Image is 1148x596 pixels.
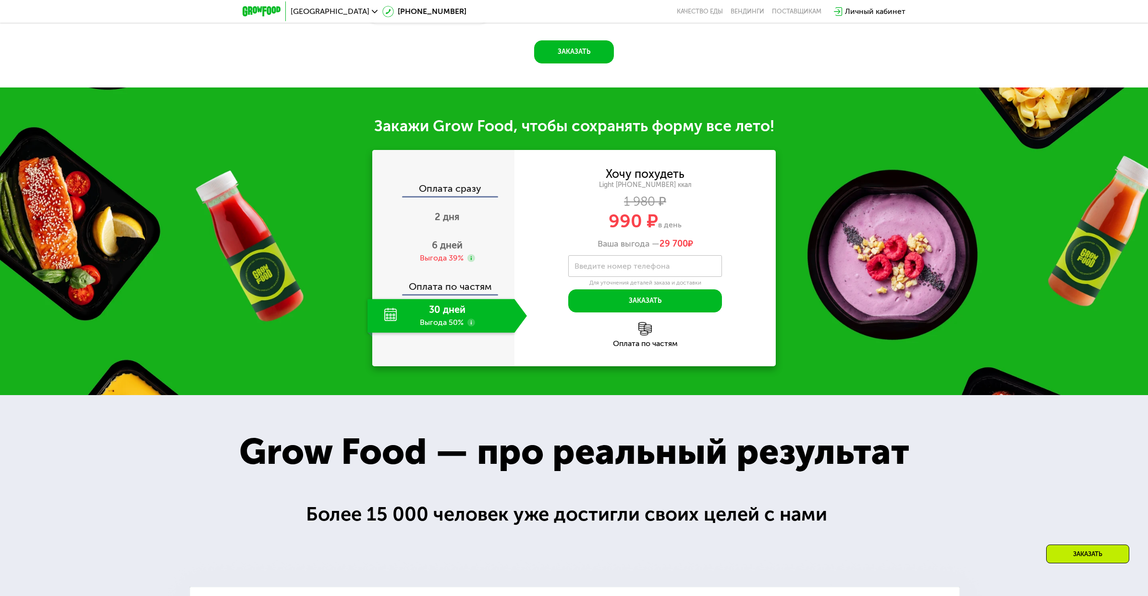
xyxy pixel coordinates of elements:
div: поставщикам [772,8,821,15]
div: Хочу похудеть [606,169,684,179]
div: Более 15 000 человек уже достигли своих целей с нами [306,499,842,529]
div: Оплата по частям [514,340,776,348]
span: 2 дня [435,211,460,223]
div: 1 980 ₽ [514,197,776,207]
div: Оплата по частям [373,272,514,294]
img: l6xcnZfty9opOoJh.png [638,322,652,335]
button: Заказать [534,40,614,63]
div: Оплата сразу [373,184,514,196]
label: Введите номер телефона [574,263,670,269]
span: в день [658,220,682,229]
div: Выгода 39% [420,253,464,263]
div: Для уточнения деталей заказа и доставки [568,279,722,287]
a: Качество еды [677,8,723,15]
a: [PHONE_NUMBER] [382,6,466,17]
div: Ваша выгода — [514,239,776,249]
div: Заказать [1046,545,1129,563]
button: Заказать [568,289,722,312]
div: Grow Food — про реальный результат [212,425,936,480]
span: 6 дней [432,239,463,251]
span: 990 ₽ [609,210,658,232]
span: 29 700 [659,238,688,249]
span: ₽ [659,239,693,249]
div: Light [PHONE_NUMBER] ккал [514,181,776,189]
span: [GEOGRAPHIC_DATA] [291,8,369,15]
a: Вендинги [731,8,764,15]
div: Личный кабинет [845,6,905,17]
